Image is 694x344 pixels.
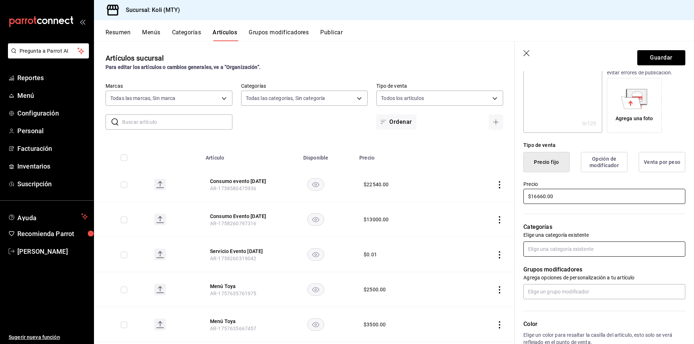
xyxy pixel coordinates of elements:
p: Color [523,320,685,328]
button: actions [496,286,503,293]
input: Elige un grupo modificador [523,284,685,299]
input: Buscar artículo [122,115,232,129]
div: $ 13000.00 [364,216,389,223]
span: Ayuda [17,212,78,221]
input: $0.00 [523,189,685,204]
div: $ 3500.00 [364,321,386,328]
button: Pregunta a Parrot AI [8,43,89,58]
label: Categorías [241,83,368,88]
span: AR-1757635667457 [210,326,256,331]
span: [PERSON_NAME] [17,247,88,256]
th: Artículo [201,144,277,167]
span: Reportes [17,73,88,83]
button: Opción de modificador [581,152,627,172]
button: Grupos modificadores [249,29,309,41]
input: Elige una categoría existente [523,241,685,257]
span: AR-1758260797316 [210,221,256,226]
button: availability-product [307,178,324,191]
label: Tipo de venta [376,83,503,88]
button: Precio fijo [523,152,570,172]
span: Personal [17,126,88,136]
a: Pregunta a Parrot AI [5,52,89,60]
button: actions [496,251,503,258]
div: Tipo de venta [523,141,685,149]
div: Agrega una foto [616,115,653,122]
button: Menús [142,29,160,41]
span: AR-1758260319042 [210,256,256,261]
button: Venta por peso [639,152,685,172]
span: Facturación [17,144,88,153]
button: Ordenar [376,114,416,130]
button: availability-product [307,213,324,226]
div: $ 22540.00 [364,181,389,188]
span: Menú [17,91,88,100]
div: Artículos sucursal [106,53,164,64]
button: edit-product-location [210,213,268,220]
label: Marcas [106,83,232,88]
span: AR-1758580475936 [210,186,256,191]
div: 0 /125 [582,120,596,127]
div: $ 0.01 [364,251,377,258]
span: Inventarios [17,161,88,171]
label: Precio [523,182,685,187]
button: edit-product-location [210,248,268,255]
button: Guardar [637,50,685,65]
span: Pregunta a Parrot AI [20,47,78,55]
button: availability-product [307,248,324,261]
span: Configuración [17,108,88,118]
span: Recomienda Parrot [17,229,88,239]
span: Todas las categorías, Sin categoría [246,95,325,102]
button: Artículos [213,29,237,41]
strong: Para editar los artículos o cambios generales, ve a “Organización”. [106,64,261,70]
h3: Sucursal: Koli (MTY) [120,6,180,14]
span: Todos los artículos [381,95,424,102]
span: Sugerir nueva función [9,334,88,341]
p: Agrega opciones de personalización a tu artículo [523,274,685,281]
button: availability-product [307,283,324,296]
button: Publicar [320,29,343,41]
button: Resumen [106,29,130,41]
div: navigation tabs [106,29,694,41]
span: AR-1757635761975 [210,291,256,296]
div: $ 2500.00 [364,286,386,293]
th: Precio [355,144,452,167]
button: actions [496,321,503,328]
button: open_drawer_menu [80,19,85,25]
button: edit-product-location [210,283,268,290]
th: Disponible [277,144,355,167]
p: Grupos modificadores [523,265,685,274]
button: edit-product-location [210,318,268,325]
button: actions [496,181,503,188]
span: Todas las marcas, Sin marca [110,95,176,102]
span: Suscripción [17,179,88,189]
button: Categorías [172,29,201,41]
p: Elige una categoría existente [523,231,685,239]
div: Agrega una foto [609,80,660,131]
button: availability-product [307,318,324,331]
button: edit-product-location [210,178,268,185]
p: Categorías [523,223,685,231]
button: actions [496,216,503,223]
